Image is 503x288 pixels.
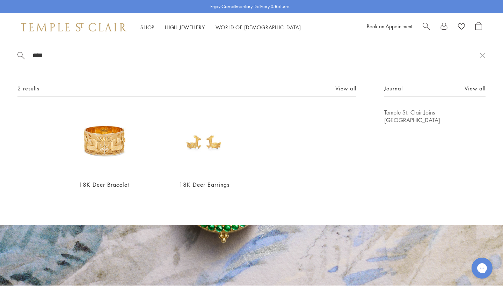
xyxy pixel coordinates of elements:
a: High JewelleryHigh Jewellery [165,24,205,31]
span: 2 results [17,84,39,93]
span: Journal [384,84,403,93]
img: 18K Deer Bracelet [71,109,137,174]
a: ShopShop [140,24,154,31]
a: Search [423,22,430,32]
a: Book an Appointment [367,23,412,30]
img: 18K Deer Earrings [172,109,237,174]
a: View all [335,84,356,92]
a: World of [DEMOGRAPHIC_DATA]World of [DEMOGRAPHIC_DATA] [216,24,301,31]
a: 18K Deer Bracelet [79,181,129,189]
img: Temple St. Clair [21,23,126,31]
nav: Main navigation [140,23,301,32]
a: Open Shopping Bag [475,22,482,32]
a: View all [465,84,486,92]
iframe: Gorgias live chat messenger [468,255,496,281]
p: Enjoy Complimentary Delivery & Returns [210,3,290,10]
a: Temple St. Clair Joins [GEOGRAPHIC_DATA] [384,109,486,124]
a: 18K Deer Earrings [179,181,229,189]
a: View Wishlist [458,22,465,32]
